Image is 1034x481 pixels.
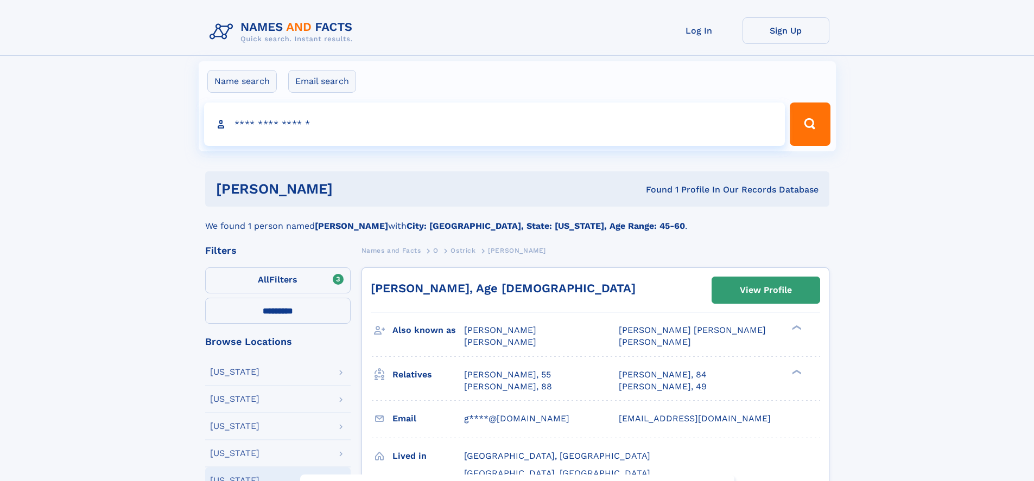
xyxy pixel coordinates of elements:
[205,246,351,255] div: Filters
[451,247,475,254] span: Ostrick
[743,17,829,44] a: Sign Up
[392,409,464,428] h3: Email
[315,221,388,231] b: [PERSON_NAME]
[464,369,551,381] a: [PERSON_NAME], 55
[619,369,707,381] a: [PERSON_NAME], 84
[619,325,766,335] span: [PERSON_NAME] [PERSON_NAME]
[619,381,707,393] a: [PERSON_NAME], 49
[790,102,830,146] button: Search Button
[433,243,439,257] a: O
[464,468,650,478] span: [GEOGRAPHIC_DATA], [GEOGRAPHIC_DATA]
[205,17,361,47] img: Logo Names and Facts
[789,324,802,331] div: ❯
[464,381,552,393] a: [PERSON_NAME], 88
[789,368,802,375] div: ❯
[258,274,269,285] span: All
[433,247,439,254] span: O
[451,243,475,257] a: Ostrick
[205,267,351,293] label: Filters
[207,70,277,93] label: Name search
[371,281,636,295] a: [PERSON_NAME], Age [DEMOGRAPHIC_DATA]
[210,368,259,376] div: [US_STATE]
[210,449,259,458] div: [US_STATE]
[712,277,820,303] a: View Profile
[392,365,464,384] h3: Relatives
[464,451,650,461] span: [GEOGRAPHIC_DATA], [GEOGRAPHIC_DATA]
[488,247,546,254] span: [PERSON_NAME]
[464,325,536,335] span: [PERSON_NAME]
[210,395,259,403] div: [US_STATE]
[656,17,743,44] a: Log In
[210,422,259,431] div: [US_STATE]
[619,337,691,347] span: [PERSON_NAME]
[205,207,829,233] div: We found 1 person named with .
[216,182,490,196] h1: [PERSON_NAME]
[288,70,356,93] label: Email search
[361,243,421,257] a: Names and Facts
[204,102,785,146] input: search input
[489,184,819,196] div: Found 1 Profile In Our Records Database
[205,337,351,347] div: Browse Locations
[464,337,536,347] span: [PERSON_NAME]
[392,321,464,339] h3: Also known as
[407,221,685,231] b: City: [GEOGRAPHIC_DATA], State: [US_STATE], Age Range: 45-60
[740,278,792,303] div: View Profile
[392,447,464,465] h3: Lived in
[619,413,771,424] span: [EMAIL_ADDRESS][DOMAIN_NAME]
